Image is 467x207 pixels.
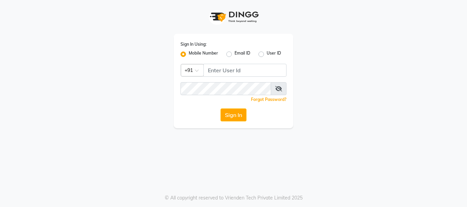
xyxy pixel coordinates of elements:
[206,7,261,27] img: logo1.svg
[181,82,271,95] input: Username
[221,108,246,121] button: Sign In
[181,41,206,47] label: Sign In Using:
[189,50,218,58] label: Mobile Number
[203,64,286,77] input: Username
[235,50,250,58] label: Email ID
[251,97,286,102] a: Forgot Password?
[267,50,281,58] label: User ID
